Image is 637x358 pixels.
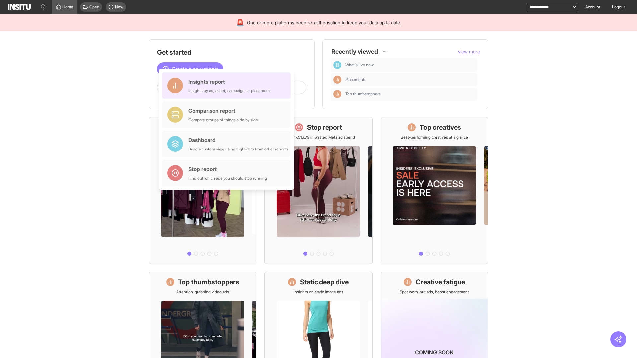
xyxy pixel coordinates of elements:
div: Comparison report [188,107,258,115]
span: New [115,4,123,10]
span: View more [458,49,480,54]
div: Compare groups of things side by side [188,117,258,123]
h1: Top creatives [420,123,461,132]
p: Save £17,516.79 in wasted Meta ad spend [282,135,355,140]
div: Dashboard [333,61,341,69]
div: Insights [333,90,341,98]
div: Build a custom view using highlights from other reports [188,147,288,152]
p: Insights on static image ads [294,289,343,295]
span: Top thumbstoppers [345,91,475,97]
div: 🚨 [236,18,244,27]
a: Stop reportSave £17,516.79 in wasted Meta ad spend [264,117,372,264]
h1: Static deep dive [300,277,349,287]
span: Home [62,4,73,10]
div: Stop report [188,165,267,173]
span: Placements [345,77,366,82]
button: View more [458,48,480,55]
h1: Get started [157,48,306,57]
a: Top creativesBest-performing creatives at a glance [381,117,488,264]
span: Top thumbstoppers [345,91,381,97]
p: Best-performing creatives at a glance [401,135,468,140]
span: Open [89,4,99,10]
span: What's live now [345,62,374,68]
span: What's live now [345,62,475,68]
span: Create a new report [172,65,218,73]
button: Create a new report [157,62,223,76]
h1: Top thumbstoppers [178,277,239,287]
div: Insights [333,76,341,84]
div: Insights report [188,78,270,86]
div: Find out which ads you should stop running [188,176,267,181]
span: One or more platforms need re-authorisation to keep your data up to date. [247,19,401,26]
p: Attention-grabbing video ads [176,289,229,295]
a: What's live nowSee all active ads instantly [149,117,256,264]
span: Placements [345,77,475,82]
h1: Stop report [307,123,342,132]
div: Insights by ad, adset, campaign, or placement [188,88,270,93]
img: Logo [8,4,31,10]
div: Dashboard [188,136,288,144]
